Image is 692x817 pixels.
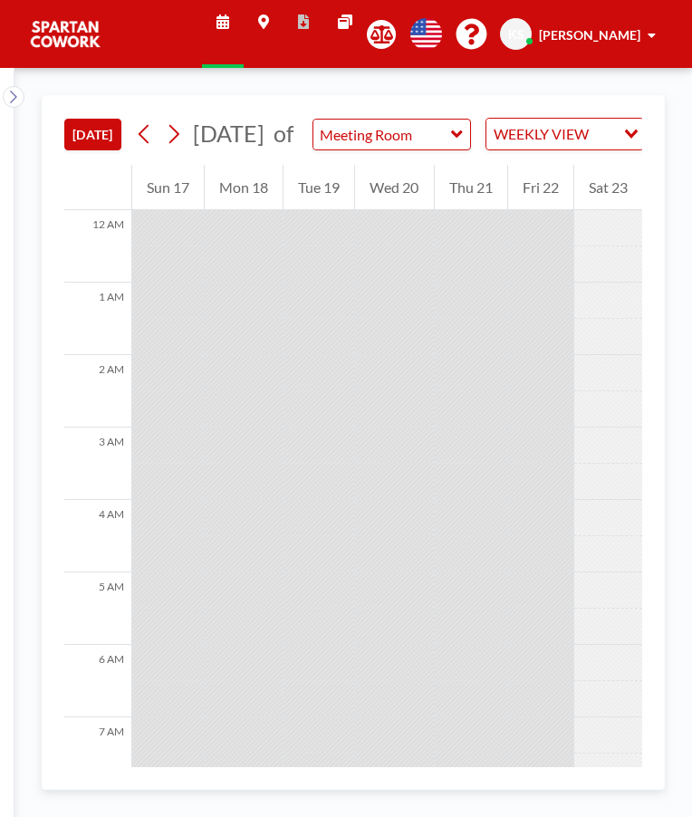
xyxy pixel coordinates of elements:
[594,122,613,146] input: Search for option
[64,428,131,500] div: 3 AM
[64,572,131,645] div: 5 AM
[64,283,131,355] div: 1 AM
[64,355,131,428] div: 2 AM
[486,119,643,149] div: Search for option
[64,717,131,790] div: 7 AM
[64,645,131,717] div: 6 AM
[313,120,452,149] input: Meeting Room
[355,165,433,210] div: Wed 20
[435,165,507,210] div: Thu 21
[132,165,204,210] div: Sun 17
[274,120,293,148] span: of
[508,26,524,43] span: KS
[284,165,354,210] div: Tue 19
[64,500,131,572] div: 4 AM
[205,165,283,210] div: Mon 18
[64,119,121,150] button: [DATE]
[490,122,592,146] span: WEEKLY VIEW
[508,165,573,210] div: Fri 22
[539,27,640,43] span: [PERSON_NAME]
[193,120,264,147] span: [DATE]
[574,165,642,210] div: Sat 23
[64,210,131,283] div: 12 AM
[29,16,101,53] img: organization-logo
